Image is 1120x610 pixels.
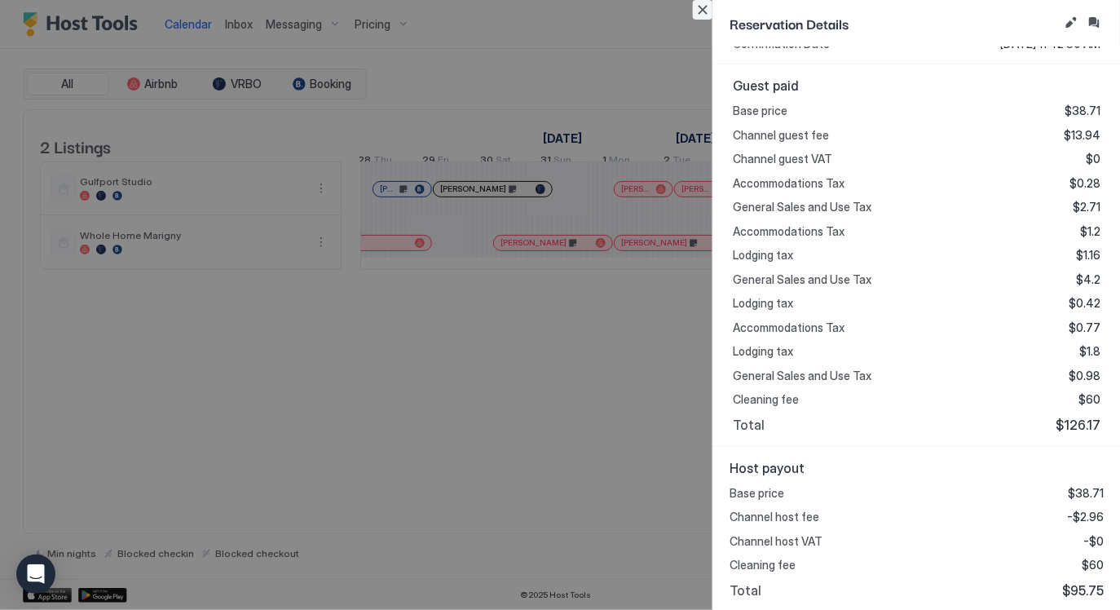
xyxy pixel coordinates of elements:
[1061,13,1081,33] button: Edit reservation
[733,104,787,118] span: Base price
[1069,176,1100,191] span: $0.28
[730,13,1058,33] span: Reservation Details
[733,176,844,191] span: Accommodations Tax
[16,555,55,594] div: Open Intercom Messenger
[1069,320,1100,335] span: $0.77
[1078,392,1100,407] span: $60
[733,417,765,433] span: Total
[733,152,832,166] span: Channel guest VAT
[733,272,871,287] span: General Sales and Use Tax
[1076,248,1100,263] span: $1.16
[733,344,793,359] span: Lodging tax
[1064,128,1100,143] span: $13.94
[1086,152,1100,166] span: $0
[733,128,829,143] span: Channel guest fee
[733,224,844,239] span: Accommodations Tax
[733,200,871,214] span: General Sales and Use Tax
[1056,417,1100,433] span: $126.17
[1067,510,1104,524] span: -$2.96
[730,510,819,524] span: Channel host fee
[1065,104,1100,118] span: $38.71
[733,296,793,311] span: Lodging tax
[730,460,1104,476] span: Host payout
[733,320,844,335] span: Accommodations Tax
[1079,344,1100,359] span: $1.8
[730,558,796,572] span: Cleaning fee
[733,369,871,383] span: General Sales and Use Tax
[1073,200,1100,214] span: $2.71
[730,486,784,501] span: Base price
[733,77,1100,94] span: Guest paid
[730,534,822,549] span: Channel host VAT
[733,248,793,263] span: Lodging tax
[730,582,761,599] span: Total
[1069,296,1100,311] span: $0.42
[1083,534,1104,549] span: -$0
[1082,558,1104,572] span: $60
[1069,369,1100,383] span: $0.98
[1062,582,1104,599] span: $95.75
[1084,13,1104,33] button: Inbox
[1076,272,1100,287] span: $4.2
[733,392,799,407] span: Cleaning fee
[1068,486,1104,501] span: $38.71
[1080,224,1100,239] span: $1.2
